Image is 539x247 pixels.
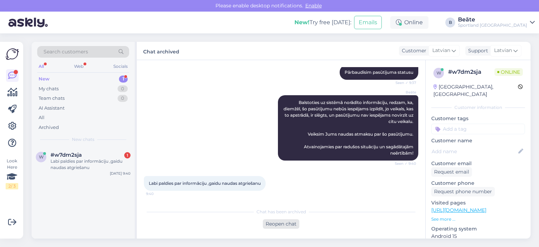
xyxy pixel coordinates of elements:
div: Support [465,47,488,54]
div: Try free [DATE]: [294,18,351,27]
span: Labi paldies par informāciju ,gaidu naudas atgriešanu [149,181,261,186]
p: Visited pages [431,199,525,207]
span: Beāte [390,90,416,95]
div: Sportland [GEOGRAPHIC_DATA] [458,22,527,28]
div: B [445,18,455,27]
div: Beāte [458,17,527,22]
img: Askly Logo [6,47,19,61]
div: Team chats [39,95,65,102]
div: All [37,62,45,71]
div: Customer information [431,104,525,111]
span: Balstoties uz sistēmā norādīto informāciju, redzam, ka, diemžēl, šo pasūtījumu nebūs iespējams iz... [284,100,414,156]
div: Archived [39,124,59,131]
span: Seen ✓ 9:37 [390,80,416,85]
div: Reopen chat [263,219,299,229]
span: w [39,154,44,160]
span: Chat has been archived [257,209,306,215]
p: Customer email [431,160,525,167]
div: [GEOGRAPHIC_DATA], [GEOGRAPHIC_DATA] [433,83,518,98]
label: Chat archived [143,46,179,56]
p: See more ... [431,216,525,222]
div: Labi paldies par informāciju ,gaidu naudas atgriešanu [51,158,131,171]
span: New chats [72,136,94,143]
b: New! [294,19,310,26]
a: [URL][DOMAIN_NAME] [431,207,486,213]
div: Socials [112,62,129,71]
div: New [39,76,49,83]
p: Customer phone [431,180,525,187]
div: 0 [118,95,128,102]
span: Search customers [44,48,88,56]
a: BeāteSportland [GEOGRAPHIC_DATA] [458,17,535,28]
div: 0 [118,85,128,92]
p: Android 15 [431,233,525,240]
span: Latvian [494,47,512,54]
div: 1 [124,152,131,158]
span: 9:40 [146,191,172,196]
span: Enable [303,2,324,9]
button: Emails [354,16,382,29]
input: Add a tag [431,124,525,134]
span: Pārbaudīsim pasūtījuma statusu [345,70,413,75]
div: Online [390,16,428,29]
div: All [39,114,45,121]
span: #w7dm2sja [51,152,82,158]
div: [DATE] 9:40 [110,171,131,176]
div: Request phone number [431,187,495,196]
span: Seen ✓ 9:40 [390,161,416,166]
span: Online [494,68,523,76]
p: Operating system [431,225,525,233]
p: Customer name [431,137,525,144]
div: Look Here [6,158,18,189]
input: Add name [432,148,517,155]
div: Request email [431,167,472,177]
div: My chats [39,85,59,92]
span: Latvian [432,47,450,54]
div: 2 / 3 [6,183,18,189]
div: Customer [399,47,426,54]
div: 1 [119,76,128,83]
div: Web [73,62,85,71]
span: w [437,70,441,76]
p: Customer tags [431,115,525,122]
div: # w7dm2sja [448,68,494,76]
div: AI Assistant [39,105,65,112]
